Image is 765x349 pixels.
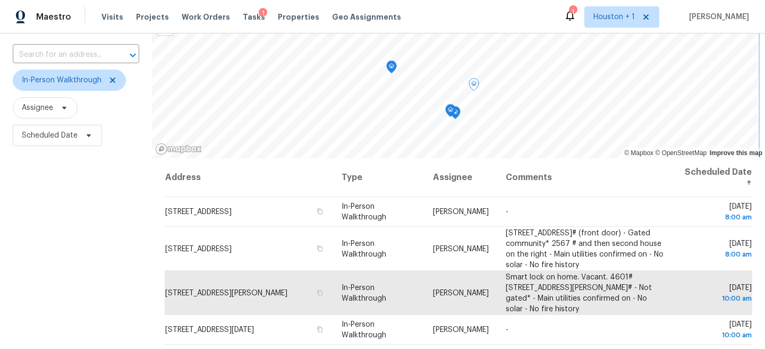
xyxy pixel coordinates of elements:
[682,284,752,303] span: [DATE]
[182,12,230,22] span: Work Orders
[22,130,78,141] span: Scheduled Date
[424,158,497,197] th: Assignee
[315,243,325,253] button: Copy Address
[433,245,489,252] span: [PERSON_NAME]
[342,321,386,339] span: In-Person Walkthrough
[682,203,752,223] span: [DATE]
[682,293,752,303] div: 10:00 am
[243,13,265,21] span: Tasks
[682,240,752,259] span: [DATE]
[36,12,71,22] span: Maestro
[332,12,401,22] span: Geo Assignments
[342,240,386,258] span: In-Person Walkthrough
[506,229,664,268] span: [STREET_ADDRESS]# (front door) - Gated community* 2567 # and then second house on the right - Mai...
[101,12,123,22] span: Visits
[165,208,232,216] span: [STREET_ADDRESS]
[13,47,109,63] input: Search for an address...
[165,289,287,296] span: [STREET_ADDRESS][PERSON_NAME]
[506,273,652,312] span: Smart lock on home. Vacant. 4601# [STREET_ADDRESS][PERSON_NAME]# - Not gated* - Main utilities co...
[155,143,202,155] a: Mapbox homepage
[342,203,386,221] span: In-Person Walkthrough
[655,149,707,157] a: OpenStreetMap
[674,158,752,197] th: Scheduled Date ↑
[682,321,752,341] span: [DATE]
[165,158,333,197] th: Address
[315,207,325,216] button: Copy Address
[278,12,319,22] span: Properties
[710,149,762,157] a: Improve this map
[259,8,267,19] div: 1
[136,12,169,22] span: Projects
[386,61,397,77] div: Map marker
[469,78,479,95] div: Map marker
[433,208,489,216] span: [PERSON_NAME]
[125,48,140,63] button: Open
[569,6,576,17] div: 1
[450,106,461,123] div: Map marker
[165,326,254,334] span: [STREET_ADDRESS][DATE]
[506,326,508,334] span: -
[685,12,749,22] span: [PERSON_NAME]
[433,289,489,296] span: [PERSON_NAME]
[315,325,325,334] button: Copy Address
[624,149,653,157] a: Mapbox
[682,330,752,341] div: 10:00 am
[433,326,489,334] span: [PERSON_NAME]
[315,287,325,297] button: Copy Address
[682,212,752,223] div: 8:00 am
[682,249,752,259] div: 8:00 am
[593,12,635,22] span: Houston + 1
[22,103,53,113] span: Assignee
[342,284,386,302] span: In-Person Walkthrough
[445,104,456,121] div: Map marker
[165,245,232,252] span: [STREET_ADDRESS]
[333,158,424,197] th: Type
[22,75,101,86] span: In-Person Walkthrough
[497,158,674,197] th: Comments
[506,208,508,216] span: -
